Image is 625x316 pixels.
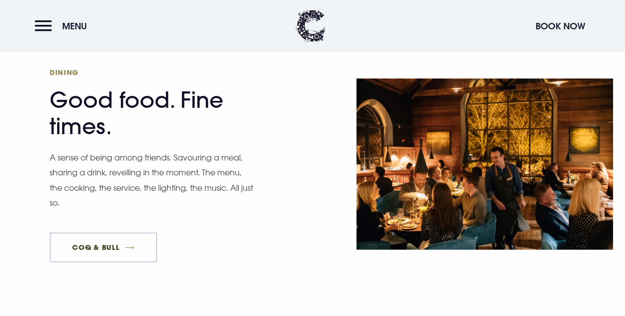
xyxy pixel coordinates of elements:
[296,10,326,42] img: Clandeboye Lodge
[50,150,254,211] p: A sense of being among friends. Savouring a meal, sharing a drink, revelling in the moment. The m...
[50,233,157,262] a: Coq & Bull
[531,15,590,37] button: Book Now
[62,20,87,32] span: Menu
[35,15,92,37] button: Menu
[50,68,244,140] h2: Good food. Fine times.
[357,79,614,249] img: Hotel Northern Ireland
[50,68,244,77] span: Dining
